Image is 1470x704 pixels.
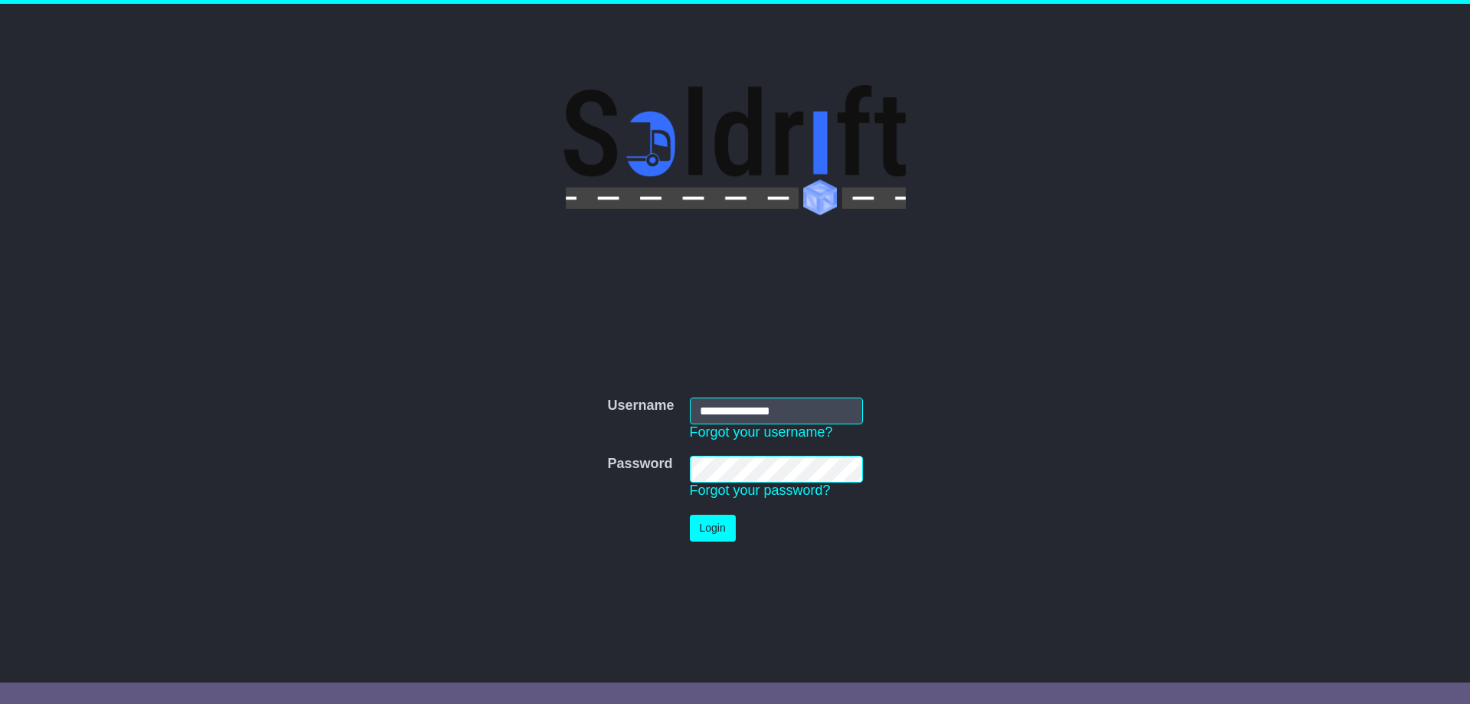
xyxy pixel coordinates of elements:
[690,515,736,542] button: Login
[607,456,672,473] label: Password
[690,424,833,440] a: Forgot your username?
[607,398,674,414] label: Username
[690,483,831,498] a: Forgot your password?
[564,85,905,215] img: Soldrift Pty Ltd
